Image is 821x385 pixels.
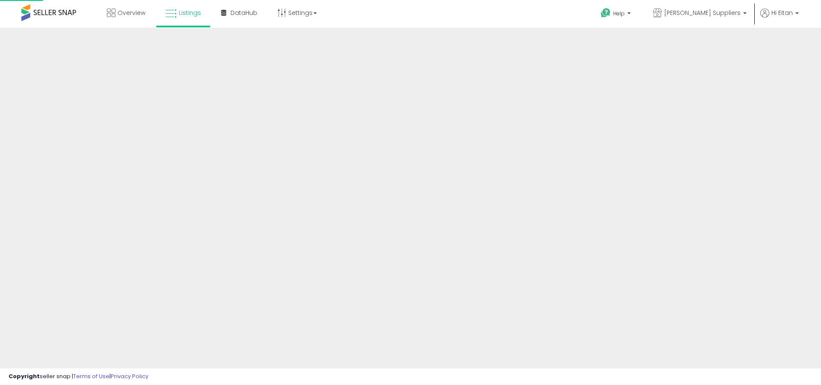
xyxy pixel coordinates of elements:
span: Overview [118,9,145,17]
strong: Copyright [9,372,40,380]
a: Privacy Policy [111,372,148,380]
a: Help [594,1,639,28]
span: Help [613,10,625,17]
div: seller snap | | [9,373,148,381]
span: Hi Eitan [771,9,793,17]
span: DataHub [230,9,257,17]
span: [PERSON_NAME] Suppliers [664,9,741,17]
a: Hi Eitan [760,9,799,28]
i: Get Help [600,8,611,18]
span: Listings [179,9,201,17]
a: Terms of Use [73,372,109,380]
